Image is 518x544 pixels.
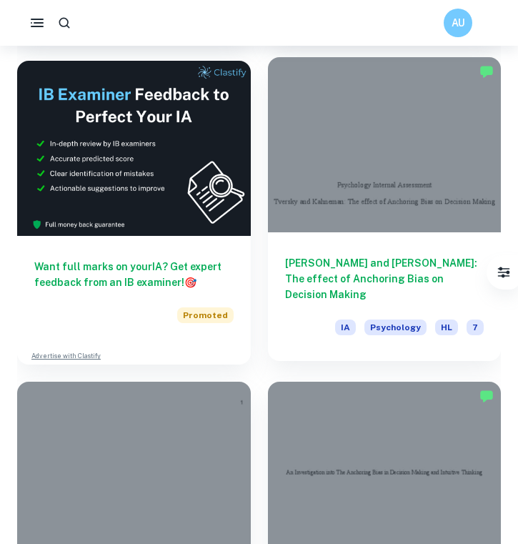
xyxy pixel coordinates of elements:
button: Filter [489,258,518,287]
span: HL [435,320,458,335]
h6: [PERSON_NAME] and [PERSON_NAME]: The effect of Anchoring Bias on Decision Making [285,255,484,302]
span: 7 [467,320,484,335]
a: [PERSON_NAME] and [PERSON_NAME]: The effect of Anchoring Bias on Decision MakingIAPsychologyHL7 [268,61,502,365]
span: Psychology [364,320,427,335]
a: Advertise with Clastify [31,351,101,361]
span: 🎯 [184,277,196,288]
h6: Want full marks on your IA ? Get expert feedback from an IB examiner! [34,259,234,290]
img: Marked [479,64,494,79]
a: Want full marks on yourIA? Get expert feedback from an IB examiner!PromotedAdvertise with Clastify [17,61,251,365]
img: Thumbnail [17,61,251,236]
h6: AU [450,15,467,31]
button: AU [444,9,472,37]
img: Marked [479,389,494,403]
span: IA [335,320,356,335]
span: Promoted [177,307,234,323]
